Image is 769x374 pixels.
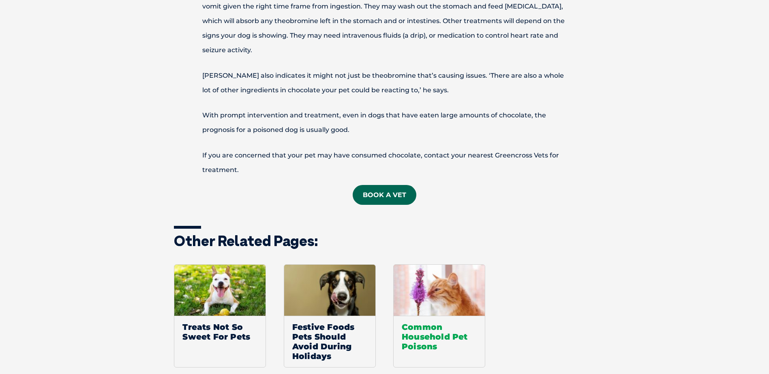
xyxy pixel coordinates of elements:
[174,264,266,368] a: Treats Not So Sweet For Pets
[174,108,595,137] p: With prompt intervention and treatment, even in dogs that have eaten large amounts of chocolate, ...
[174,68,595,98] p: [PERSON_NAME] also indicates it might not just be theobromine that’s causing issues. ‘There are a...
[393,264,485,368] a: Common Household Pet Poisons
[174,234,595,248] h3: Other related pages:
[174,148,595,177] p: If you are concerned that your pet may have consumed chocolate, contact your nearest Greencross V...
[394,316,485,357] span: Common Household Pet Poisons
[174,316,266,348] span: Treats Not So Sweet For Pets
[353,185,416,205] a: Book a vet
[284,316,375,367] span: Festive Foods Pets Should Avoid During Holidays
[284,264,376,368] a: Festive Foods Pets Should Avoid During Holidays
